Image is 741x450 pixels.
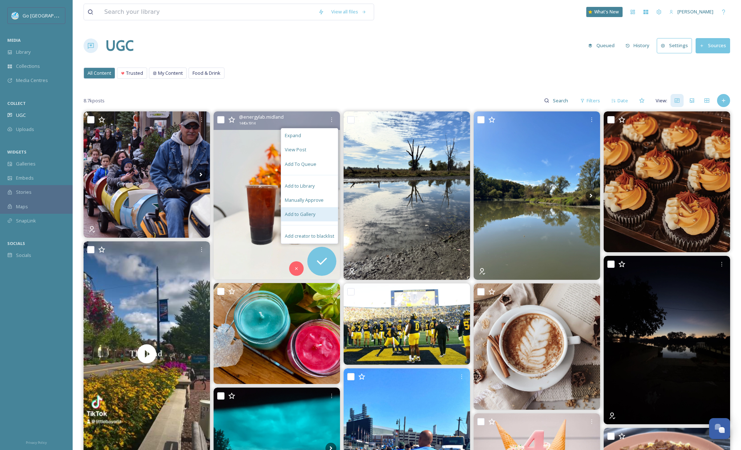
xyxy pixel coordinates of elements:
span: 8.7k posts [84,97,105,104]
img: Fall vibes🍂🍁 [604,111,730,252]
span: Stories [16,189,32,196]
span: Food & Drink [193,70,220,77]
span: Collections [16,63,40,70]
span: SOCIALS [7,241,25,246]
button: Queued [584,38,618,53]
span: Go [GEOGRAPHIC_DATA] [23,12,76,19]
img: New Week, Next Game for the Michigan Wolverines. Michigan will host Washington this coming Saturd... [344,283,470,365]
input: Search your library [101,4,315,20]
span: Manually Approve [285,197,324,204]
img: 🎃🍂 Celebrate fall in Frankenmuth at Scarecrow Fest! Enjoy FREE family-fun during the last two wee... [84,111,210,238]
span: Add creator to blacklist [285,233,334,240]
img: New week, same grace. Take a deep breath, sip something warm, and remember....you’re doing better... [474,283,600,410]
button: History [622,38,653,53]
span: Embeds [16,175,34,181]
span: @ energylab.midland [239,114,284,120]
span: COLLECT [7,101,26,106]
span: SnapLink [16,217,36,224]
span: [PERSON_NAME] [677,8,713,15]
button: Sources [696,38,730,53]
img: I live for this stuff! RAAAARRRR!!! #lookupseeblue [344,111,470,280]
span: View: [656,97,667,104]
img: A little October magic in every sip 🍂 Combo featured: JACK O’ LANTERN🎃 + CINNABON #energylab #spo... [214,111,340,279]
span: Privacy Policy [26,440,47,445]
input: Search [549,93,573,108]
span: Filters [587,97,600,104]
button: Open Chat [709,418,730,439]
span: Uploads [16,126,34,133]
span: 1440 x 1914 [239,121,255,126]
img: GoGreatLogo_MISkies_RegionalTrails%20%281%29.png [12,12,19,19]
span: UGC [16,112,26,119]
span: Date [617,97,628,104]
span: Trusted [126,70,143,77]
a: View all files [328,5,370,19]
span: Media Centres [16,77,48,84]
a: Privacy Policy [26,438,47,446]
span: Galleries [16,160,36,167]
span: Library [16,49,31,56]
span: Expand [285,132,301,139]
img: “Marathon trip” today! #lookupseeblue [474,111,600,280]
a: History [622,38,657,53]
span: Add to Gallery [285,211,315,218]
a: What's New [586,7,623,17]
a: Queued [584,38,622,53]
span: MEDIA [7,37,21,43]
a: Settings [657,38,696,53]
span: Add To Queue [285,161,316,168]
img: A new day of adventure! RAAAARRRR!!! #lookupseeblue [604,256,730,424]
span: Add to Library [285,183,315,189]
span: All Content [88,70,111,77]
span: View Post [285,146,306,153]
a: UGC [105,35,134,57]
a: [PERSON_NAME] [665,5,717,19]
span: Maps [16,203,28,210]
img: Happy Monday! Our winter collection is here and all your favorite festive scents are back ❤️✨ 👇🏼A... [214,283,340,384]
button: Settings [657,38,692,53]
span: WIDGETS [7,149,27,155]
span: Socials [16,252,31,259]
span: My Content [158,70,183,77]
